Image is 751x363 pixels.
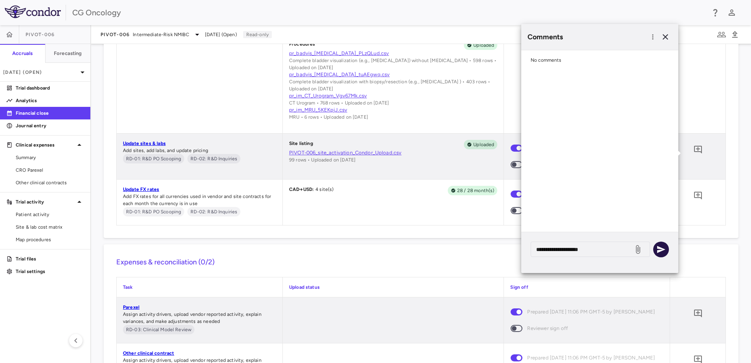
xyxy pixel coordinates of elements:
[123,312,262,324] span: Assign activity drivers, upload vendor reported activity, explain variances, and make adjustments...
[16,211,84,218] span: Patient activity
[16,84,84,92] p: Trial dashboard
[289,100,389,106] span: CT Urogram • 768 rows • Uploaded on [DATE]
[454,187,497,194] span: 28 / 28 month(s)
[205,31,237,38] span: [DATE] (Open)
[123,141,166,146] a: Update sites & labs
[16,141,75,148] p: Clinical expenses
[16,167,84,174] span: CRO Parexel
[26,31,55,38] span: PIVOT-006
[123,326,194,333] span: RD-03: Clinical Model Review
[289,114,368,120] span: MRU • 6 rows • Uploaded on [DATE]
[72,7,705,18] div: CG Oncology
[16,236,84,243] span: Map procedures
[527,308,655,316] span: Prepared [DATE] 11:06 PM GMT-5 by [PERSON_NAME]
[123,187,159,192] a: Update FX rates
[314,187,333,192] span: 4 site(s)
[289,50,498,57] a: pr_badvis_[MEDICAL_DATA]_PLzQLud.csv
[289,92,498,99] a: pr_im_CT_Urogram_Vgv67Mk.csv
[123,325,194,334] span: The Clinical Finance Model is reviewed by Clinical Operations and Accounting/Finance.
[187,155,240,162] span: RD-02: R&D Inquiries
[16,110,84,117] p: Financial close
[289,58,496,70] span: Complete bladder visualization (e.g., [MEDICAL_DATA]) without [MEDICAL_DATA] • 598 rows • Uploade...
[16,154,84,161] span: Summary
[16,255,84,262] p: Trial files
[693,191,703,200] svg: Add comment
[510,284,663,291] p: Sign off
[16,122,84,129] p: Journal entry
[528,32,647,42] h6: Comments
[54,50,82,57] h6: Forecasting
[123,304,139,310] a: Parexel
[289,284,498,291] p: Upload status
[5,5,61,18] img: logo-full-SnFGN8VE.png
[289,157,355,163] span: 99 rows • Uploaded on [DATE]
[3,69,78,76] p: [DATE] (Open)
[691,143,705,156] button: Add comment
[123,207,184,216] span: On a quarterly basis, to ensure completeness and accuracy of the accrual workbooks, an Open PO Re...
[16,198,75,205] p: Trial activity
[289,149,498,156] a: PIVOT-006_site_activation_Condor_Upload.csv
[16,224,84,231] span: Site & lab cost matrix
[123,155,184,162] span: RD-01: R&D PO Scooping
[123,208,184,215] span: RD-01: R&D PO Scooping
[116,257,726,268] h6: Expenses & reconciliation (0/2)
[16,268,84,275] p: Trial settings
[289,140,313,149] p: Site listing
[470,42,497,49] span: Uploaded
[101,31,130,38] span: PIVOT-006
[693,309,703,318] svg: Add comment
[531,57,562,63] span: No comments
[187,154,240,163] span: Quarterly, the Clinical consultant or designee inquires of individuals in the R&D department to g...
[16,97,84,104] p: Analytics
[470,141,497,148] span: Uploaded
[123,154,184,163] span: On a quarterly basis, to ensure completeness and accuracy of the accrual workbooks, an Open PO Re...
[693,145,703,154] svg: Add comment
[289,40,315,50] p: Procedures
[289,187,314,192] span: CAD → USD :
[527,354,655,362] span: Prepared [DATE] 11:06 PM GMT-5 by [PERSON_NAME]
[289,79,490,92] span: Complete bladder visualization with biopsy/resection (e.g., [MEDICAL_DATA] ) • 403 rows • Uploade...
[187,208,240,215] span: RD-02: R&D Inquiries
[691,189,705,202] button: Add comment
[12,50,33,57] h6: Accruals
[289,71,498,78] a: pr_badvis_[MEDICAL_DATA]_tuAEgwq.csv
[187,207,240,216] span: Quarterly, the Clinical consultant or designee inquires of individuals in the R&D department to g...
[123,148,208,153] span: Add sites, add labs, and update pricing
[243,31,272,38] p: Read-only
[123,284,276,291] p: Task
[289,106,498,114] a: pr_im_MRU_5KEKpjJ.csv
[123,350,174,356] a: Other clinical contract
[527,324,568,333] span: Reviewer sign off
[123,194,271,206] span: Add FX rates for all currencies used in vendor and site contracts for each month the currency is ...
[691,307,705,320] button: Add comment
[16,179,84,186] span: Other clinical contracts
[133,31,189,38] span: Intermediate-Risk NMIBC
